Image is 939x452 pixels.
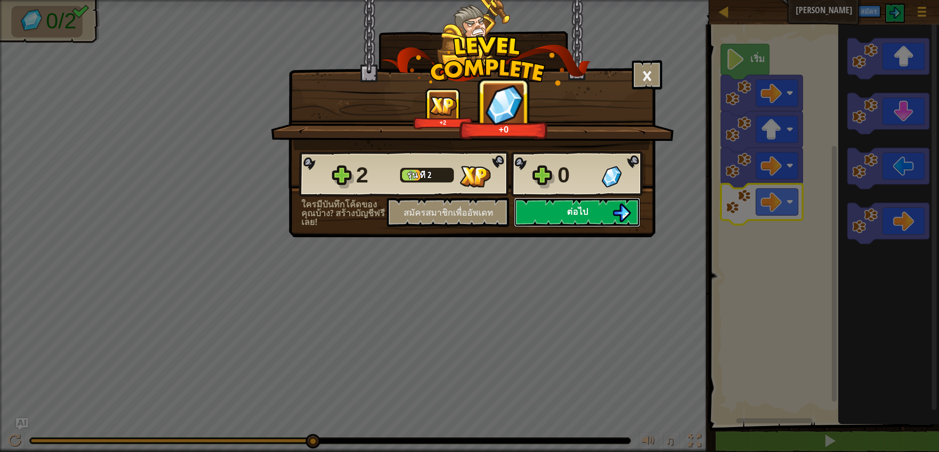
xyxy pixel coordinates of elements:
font: +0 [498,125,509,135]
font: สมัครสมาชิกเพื่ออัพเดท [403,206,493,219]
button: × [632,60,662,90]
div: +2 [415,119,470,126]
button: ต่อไป [514,198,640,227]
div: 2 [356,159,394,191]
font: ต่อไป [567,205,588,218]
button: สมัครสมาชิกเพื่ออัพเดท [387,198,509,227]
font: ใครมีบันทึกโค้ดของคุณบ้าง? สร้างบัญชีฟรีเลย! [301,198,385,228]
font: 0 [558,162,570,187]
font: รุ่น ที่ [407,169,425,181]
font: 2 [427,169,431,181]
img: ต่อไป [612,203,631,222]
img: XP ที่ได้รับ [460,166,491,187]
img: อัญมณีที่กำลังจะมาถึง [602,166,622,187]
img: level_complete.png [381,36,591,86]
img: อัญมณีที่กำลังจะมาถึง [481,82,527,128]
img: XP ที่ได้รับ [428,95,458,116]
